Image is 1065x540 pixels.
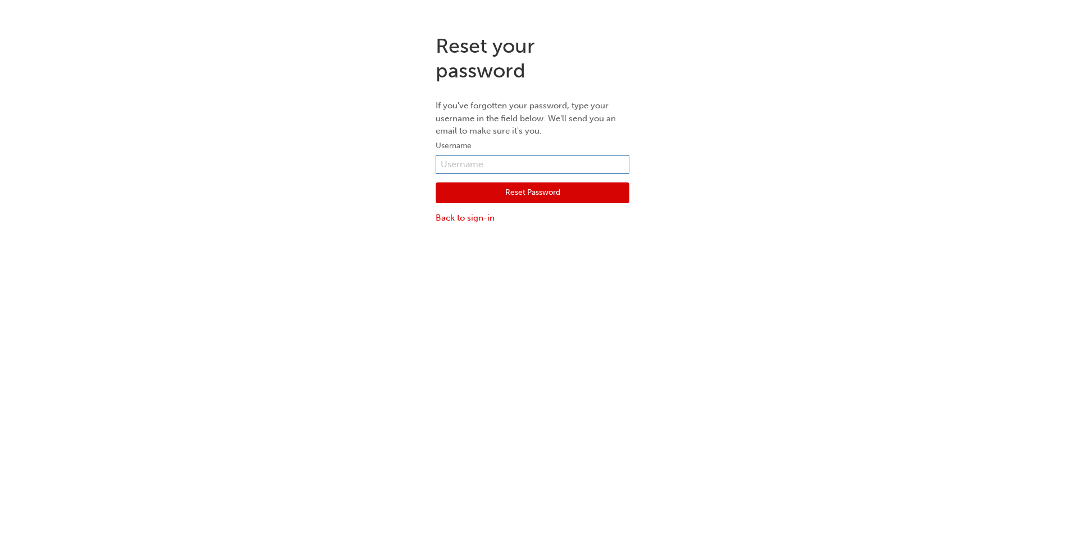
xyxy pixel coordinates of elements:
button: Reset Password [436,182,629,204]
input: Username [436,155,629,174]
label: Username [436,139,629,153]
p: If you've forgotten your password, type your username in the field below. We'll send you an email... [436,99,629,138]
h1: Reset your password [436,34,629,83]
a: Back to sign-in [436,212,629,225]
